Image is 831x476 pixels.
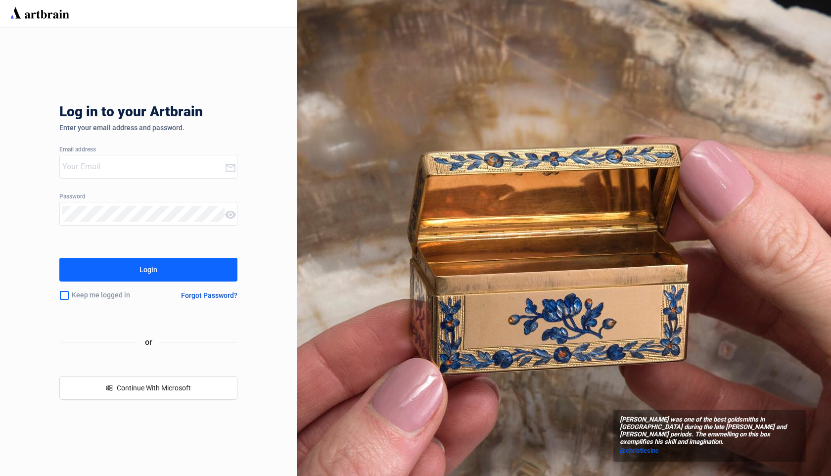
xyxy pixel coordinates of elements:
[106,384,113,391] span: windows
[181,291,237,299] div: Forgot Password?
[139,262,157,278] div: Login
[59,258,237,282] button: Login
[620,416,800,446] span: [PERSON_NAME] was one of the best goldsmiths in [GEOGRAPHIC_DATA] during the late [PERSON_NAME] a...
[117,384,191,392] span: Continue With Microsoft
[59,124,237,132] div: Enter your email address and password.
[59,146,237,153] div: Email address
[620,447,659,454] span: @christiesinc
[59,104,356,124] div: Log in to your Artbrain
[137,336,160,348] span: or
[620,446,800,456] a: @christiesinc
[59,376,237,400] button: windowsContinue With Microsoft
[59,285,157,306] div: Keep me logged in
[59,193,237,200] div: Password
[62,159,225,175] input: Your Email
